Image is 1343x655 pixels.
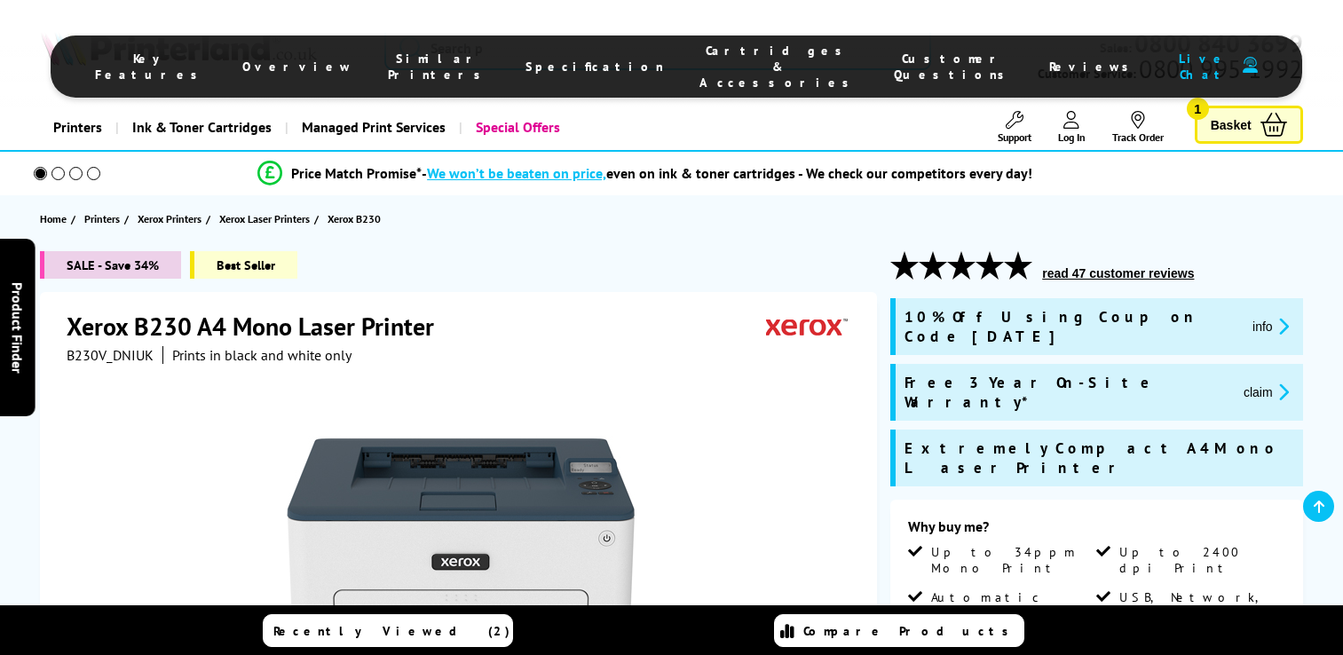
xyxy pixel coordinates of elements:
span: Up to 34ppm Mono Print [931,544,1093,576]
span: Live Chat [1173,51,1234,83]
a: Managed Print Services [285,105,459,150]
a: Xerox Laser Printers [219,209,314,228]
span: Similar Printers [388,51,490,83]
span: Product Finder [9,282,27,374]
span: Recently Viewed (2) [273,623,510,639]
span: Best Seller [190,251,297,279]
a: Recently Viewed (2) [263,614,513,647]
span: Reviews [1049,59,1138,75]
span: Up to 2400 dpi Print [1119,544,1281,576]
span: Xerox Laser Printers [219,209,310,228]
li: modal_Promise [9,158,1281,189]
span: Compare Products [803,623,1018,639]
a: Basket 1 [1195,106,1303,144]
span: Support [998,130,1031,144]
span: 1 [1187,98,1209,120]
a: Xerox Printers [138,209,206,228]
span: Basket [1211,113,1252,137]
span: Xerox B230 [328,212,381,225]
a: Printers [40,105,115,150]
a: Log In [1058,111,1086,144]
span: Extremely Compact A4 Mono Laser Printer [905,438,1293,477]
a: Track Order [1112,111,1164,144]
span: We won’t be beaten on price, [427,164,606,182]
a: Compare Products [774,614,1024,647]
a: Ink & Toner Cartridges [115,105,285,150]
span: USB, Network, Wireless & Wi-Fi Direct [1119,589,1281,637]
span: SALE - Save 34% [40,251,181,279]
span: Cartridges & Accessories [699,43,858,91]
div: - even on ink & toner cartridges - We check our competitors every day! [422,164,1032,182]
span: Printers [84,209,120,228]
button: promo-description [1247,316,1294,336]
span: Automatic Double Sided Printing [931,589,1093,653]
button: promo-description [1238,382,1294,402]
a: Home [40,209,71,228]
div: Why buy me? [908,517,1284,544]
span: Key Features [95,51,207,83]
span: Xerox Printers [138,209,201,228]
button: read 47 customer reviews [1037,265,1199,281]
a: Special Offers [459,105,573,150]
span: B230V_DNIUK [67,346,154,364]
span: Specification [525,59,664,75]
span: Customer Questions [894,51,1014,83]
h1: Xerox B230 A4 Mono Laser Printer [67,310,452,343]
span: 10% Off Using Coupon Code [DATE] [905,307,1238,346]
a: Support [998,111,1031,144]
i: Prints in black and white only [172,346,352,364]
img: user-headset-duotone.svg [1243,57,1258,74]
img: Xerox [766,310,848,343]
span: Log In [1058,130,1086,144]
a: Printers [84,209,124,228]
span: Home [40,209,67,228]
span: Ink & Toner Cartridges [132,105,272,150]
span: Free 3 Year On-Site Warranty* [905,373,1229,412]
span: Overview [242,59,352,75]
span: Price Match Promise* [291,164,422,182]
